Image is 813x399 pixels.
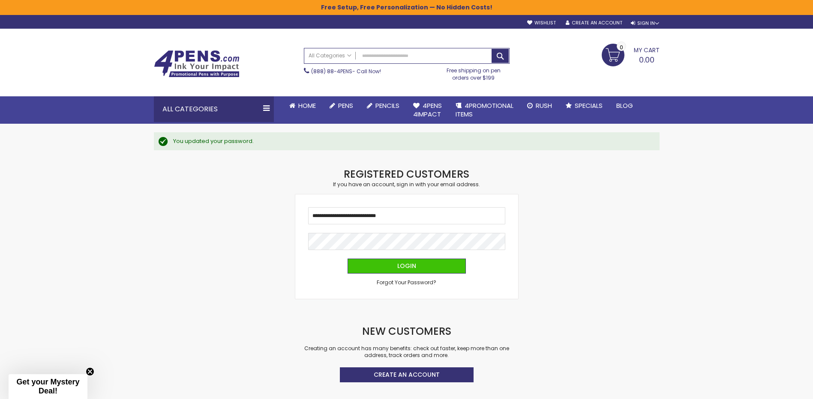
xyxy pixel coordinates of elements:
[282,96,323,115] a: Home
[154,50,240,77] img: 4Pens Custom Pens and Promotional Products
[575,101,603,110] span: Specials
[374,370,440,379] span: Create an Account
[527,20,556,26] a: Wishlist
[344,167,469,181] strong: Registered Customers
[456,101,513,119] span: 4PROMOTIONAL ITEMS
[295,181,518,188] div: If you have an account, sign in with your email address.
[406,96,449,124] a: 4Pens4impact
[154,96,274,122] div: All Categories
[377,279,436,286] a: Forgot Your Password?
[173,137,651,145] div: You updated your password.
[295,345,518,359] p: Creating an account has many benefits: check out faster, keep more than one address, track orders...
[631,20,659,27] div: Sign In
[520,96,559,115] a: Rush
[338,101,353,110] span: Pens
[298,101,316,110] span: Home
[309,52,351,59] span: All Categories
[348,259,466,274] button: Login
[616,101,633,110] span: Blog
[311,68,381,75] span: - Call Now!
[413,101,442,119] span: 4Pens 4impact
[340,367,474,382] a: Create an Account
[639,54,654,65] span: 0.00
[449,96,520,124] a: 4PROMOTIONALITEMS
[566,20,622,26] a: Create an Account
[438,64,510,81] div: Free shipping on pen orders over $199
[9,374,87,399] div: Get your Mystery Deal!Close teaser
[360,96,406,115] a: Pencils
[323,96,360,115] a: Pens
[311,68,352,75] a: (888) 88-4PENS
[397,262,416,270] span: Login
[375,101,399,110] span: Pencils
[536,101,552,110] span: Rush
[602,44,660,65] a: 0.00 0
[16,378,79,395] span: Get your Mystery Deal!
[559,96,609,115] a: Specials
[304,48,356,63] a: All Categories
[362,324,451,338] strong: New Customers
[86,367,94,376] button: Close teaser
[620,43,623,51] span: 0
[609,96,640,115] a: Blog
